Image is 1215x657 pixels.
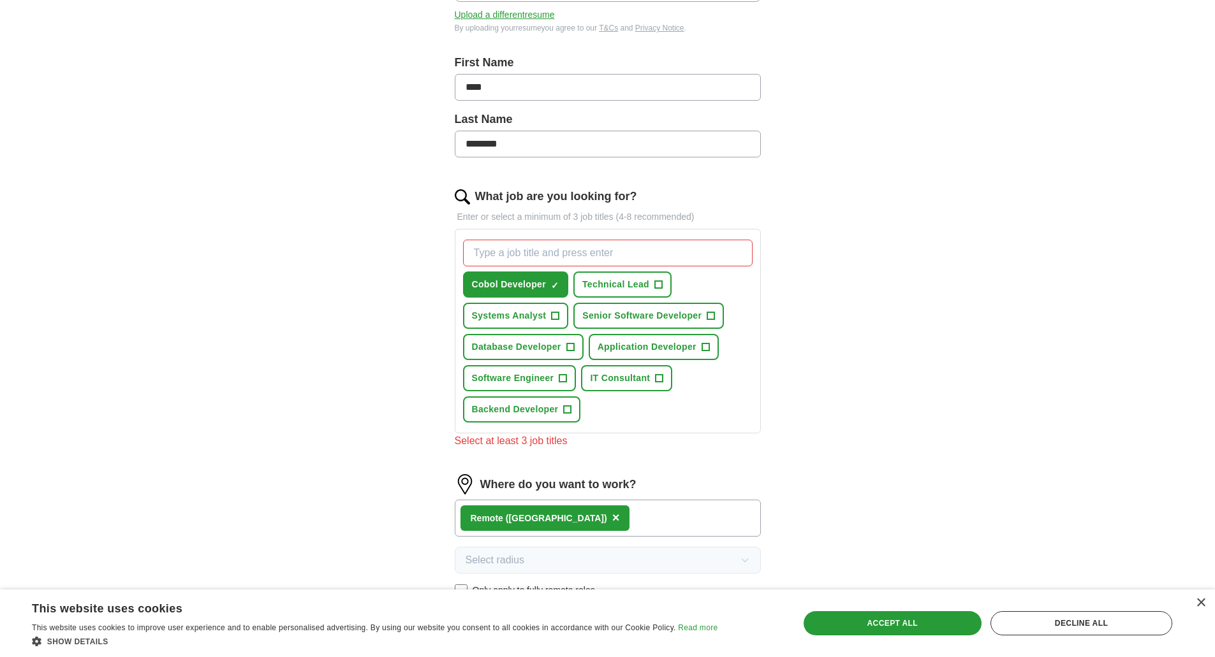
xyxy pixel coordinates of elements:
div: Show details [32,635,718,647]
span: Application Developer [598,340,696,354]
span: Software Engineer [472,372,554,385]
img: search.png [455,189,470,205]
label: What job are you looking for? [475,188,637,205]
span: Select radius [466,552,525,568]
div: Remote ([GEOGRAPHIC_DATA]) [471,512,607,525]
button: Application Developer [589,334,719,360]
div: By uploading your resume you agree to our and . [455,22,761,34]
div: Decline all [990,611,1172,635]
button: Cobol Developer✓ [463,271,569,298]
label: First Name [455,54,761,71]
button: Systems Analyst [463,303,569,329]
button: × [612,509,620,528]
input: Type a job title and press enter [463,240,753,266]
span: Show details [47,637,108,646]
span: × [612,510,620,524]
div: Accept all [804,611,982,635]
button: Select radius [455,547,761,574]
span: IT Consultant [590,372,650,385]
a: Privacy Notice [635,24,684,32]
button: Database Developer [463,334,584,360]
button: IT Consultant [581,365,672,391]
span: Database Developer [472,340,561,354]
span: Cobol Developer [472,278,547,291]
span: ✓ [551,280,559,291]
button: Software Engineer [463,365,577,391]
label: Last Name [455,111,761,128]
button: Technical Lead [573,271,672,298]
span: Only apply to fully remote roles [473,584,595,597]
span: Technical Lead [582,278,649,291]
span: This website uses cookies to improve user experience and to enable personalised advertising. By u... [32,623,676,632]
p: Enter or select a minimum of 3 job titles (4-8 recommended) [455,210,761,224]
input: Only apply to fully remote roles [455,584,468,597]
button: Backend Developer [463,396,581,422]
div: This website uses cookies [32,597,686,616]
button: Upload a differentresume [455,8,555,22]
img: location.png [455,474,475,495]
div: Select at least 3 job titles [455,433,761,449]
span: Systems Analyst [472,309,547,322]
button: Senior Software Developer [573,303,724,329]
label: Where do you want to work? [480,476,637,493]
a: Read more, opens a new window [678,623,718,632]
div: Close [1196,598,1205,608]
span: Senior Software Developer [582,309,702,322]
span: Backend Developer [472,403,559,416]
a: T&Cs [599,24,618,32]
